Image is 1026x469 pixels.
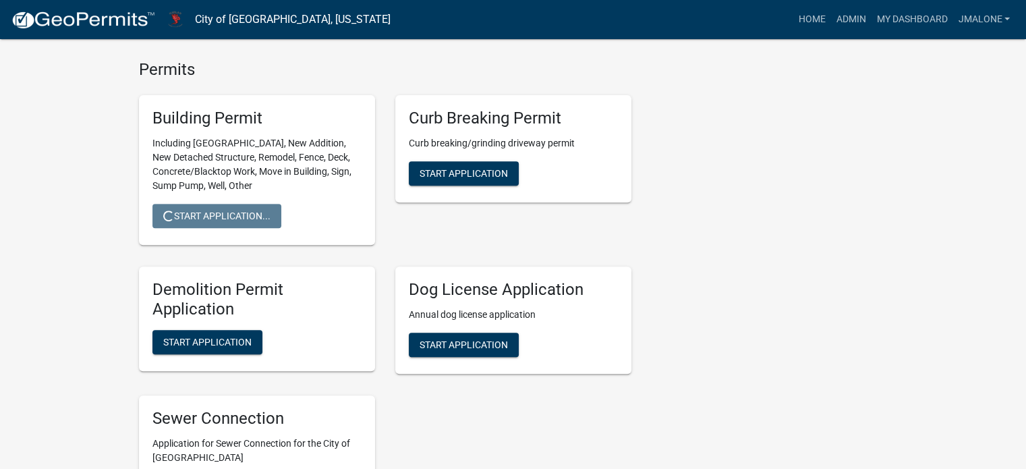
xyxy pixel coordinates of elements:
p: Curb breaking/grinding driveway permit [409,136,618,150]
img: City of Harlan, Iowa [166,10,184,28]
a: Home [793,7,830,32]
span: Start Application... [163,211,270,221]
h5: Dog License Application [409,280,618,300]
span: Start Application [420,339,508,350]
a: City of [GEOGRAPHIC_DATA], [US_STATE] [195,8,391,31]
h5: Demolition Permit Application [152,280,362,319]
span: Start Application [420,168,508,179]
p: Annual dog license application [409,308,618,322]
p: Including [GEOGRAPHIC_DATA], New Addition, New Detached Structure, Remodel, Fence, Deck, Concrete... [152,136,362,193]
p: Application for Sewer Connection for the City of [GEOGRAPHIC_DATA] [152,437,362,465]
a: My Dashboard [871,7,952,32]
h5: Building Permit [152,109,362,128]
span: Start Application [163,336,252,347]
button: Start Application [409,161,519,186]
button: Start Application [409,333,519,357]
button: Start Application [152,330,262,354]
a: Admin [830,7,871,32]
h5: Curb Breaking Permit [409,109,618,128]
h4: Permits [139,60,631,80]
button: Start Application... [152,204,281,228]
h5: Sewer Connection [152,409,362,429]
a: JMalone [952,7,1015,32]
